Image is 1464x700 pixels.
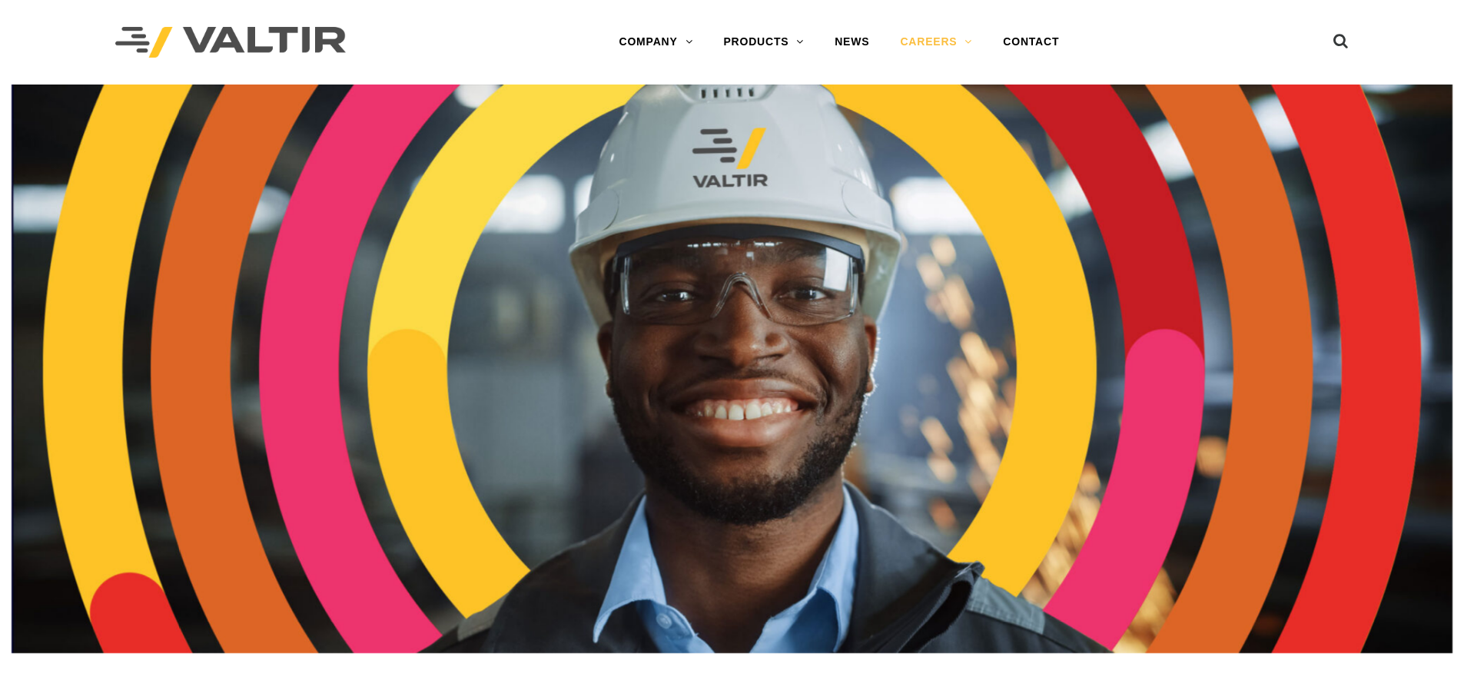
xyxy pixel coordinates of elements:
a: CAREERS [885,27,988,58]
img: Valtir [115,27,346,58]
a: NEWS [819,27,885,58]
a: COMPANY [603,27,708,58]
a: PRODUCTS [708,27,819,58]
a: CONTACT [988,27,1074,58]
img: Careers_Header [12,85,1452,653]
